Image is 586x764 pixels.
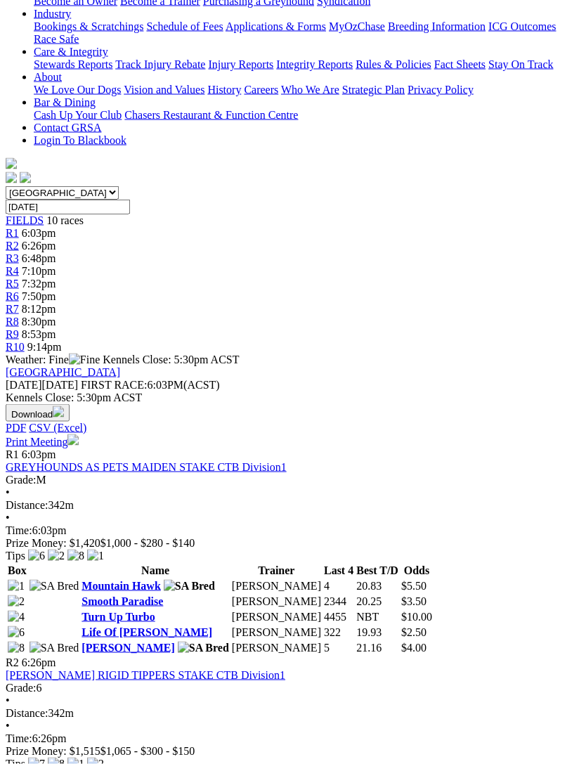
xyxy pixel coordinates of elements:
[6,328,19,340] a: R9
[8,611,25,623] img: 4
[34,8,71,20] a: Industry
[356,579,399,593] td: 20.83
[434,58,486,70] a: Fact Sheets
[6,656,19,668] span: R2
[6,422,26,434] a: PDF
[124,109,298,121] a: Chasers Restaurant & Function Centre
[231,641,322,655] td: [PERSON_NAME]
[22,303,56,315] span: 8:12pm
[6,252,19,264] a: R3
[342,84,405,96] a: Strategic Plan
[401,564,433,578] th: Odds
[6,379,78,391] span: [DATE]
[6,172,17,183] img: facebook.svg
[34,46,108,58] a: Care & Integrity
[6,669,285,681] a: [PERSON_NAME] RIGID TIPPERS STAKE CTB Division1
[488,20,556,32] a: ICG Outcomes
[231,610,322,624] td: [PERSON_NAME]
[103,354,239,365] span: Kennels Close: 5:30pm ACST
[6,379,42,391] span: [DATE]
[67,434,79,446] img: printer.svg
[401,626,427,638] span: $2.50
[69,354,100,366] img: Fine
[8,564,27,576] span: Box
[22,265,56,277] span: 7:10pm
[323,626,354,640] td: 322
[329,20,385,32] a: MyOzChase
[34,58,580,71] div: Care & Integrity
[6,436,79,448] a: Print Meeting
[6,316,19,328] a: R8
[87,550,104,562] img: 1
[100,745,195,757] span: $1,065 - $300 - $150
[34,96,96,108] a: Bar & Dining
[22,278,56,290] span: 7:32pm
[356,564,399,578] th: Best T/D
[401,580,427,592] span: $5.50
[6,550,25,562] span: Tips
[6,524,580,537] div: 6:03pm
[22,316,56,328] span: 8:30pm
[82,595,163,607] a: Smooth Paradise
[22,227,56,239] span: 6:03pm
[8,642,25,654] img: 8
[34,109,580,122] div: Bar & Dining
[124,84,204,96] a: Vision and Values
[6,354,103,365] span: Weather: Fine
[356,626,399,640] td: 19.93
[8,626,25,639] img: 6
[401,595,427,607] span: $3.50
[30,642,79,654] img: SA Bred
[28,550,45,562] img: 6
[22,656,56,668] span: 6:26pm
[6,341,25,353] a: R10
[30,580,79,593] img: SA Bred
[6,227,19,239] span: R1
[323,595,354,609] td: 2344
[6,404,70,422] button: Download
[53,406,64,417] img: download.svg
[6,391,580,404] div: Kennels Close: 5:30pm ACST
[356,595,399,609] td: 20.25
[34,109,122,121] a: Cash Up Your Club
[207,84,241,96] a: History
[6,499,580,512] div: 342m
[115,58,205,70] a: Track Injury Rebate
[6,537,580,550] div: Prize Money: $1,420
[6,290,19,302] a: R6
[356,641,399,655] td: 21.16
[6,278,19,290] a: R5
[34,134,126,146] a: Login To Blackbook
[6,694,10,706] span: •
[34,84,121,96] a: We Love Our Dogs
[323,579,354,593] td: 4
[22,290,56,302] span: 7:50pm
[6,303,19,315] a: R7
[231,579,322,593] td: [PERSON_NAME]
[6,422,580,434] div: Download
[6,158,17,169] img: logo-grsa-white.png
[323,641,354,655] td: 5
[408,84,474,96] a: Privacy Policy
[8,580,25,593] img: 1
[6,524,32,536] span: Time:
[22,252,56,264] span: 6:48pm
[6,240,19,252] a: R2
[82,580,160,592] a: Mountain Hawk
[29,422,86,434] a: CSV (Excel)
[231,595,322,609] td: [PERSON_NAME]
[22,240,56,252] span: 6:26pm
[401,611,432,623] span: $10.00
[20,172,31,183] img: twitter.svg
[356,610,399,624] td: NBT
[82,611,155,623] a: Turn Up Turbo
[82,626,212,638] a: Life Of [PERSON_NAME]
[231,564,322,578] th: Trainer
[34,33,79,45] a: Race Safe
[34,84,580,96] div: About
[6,214,44,226] a: FIELDS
